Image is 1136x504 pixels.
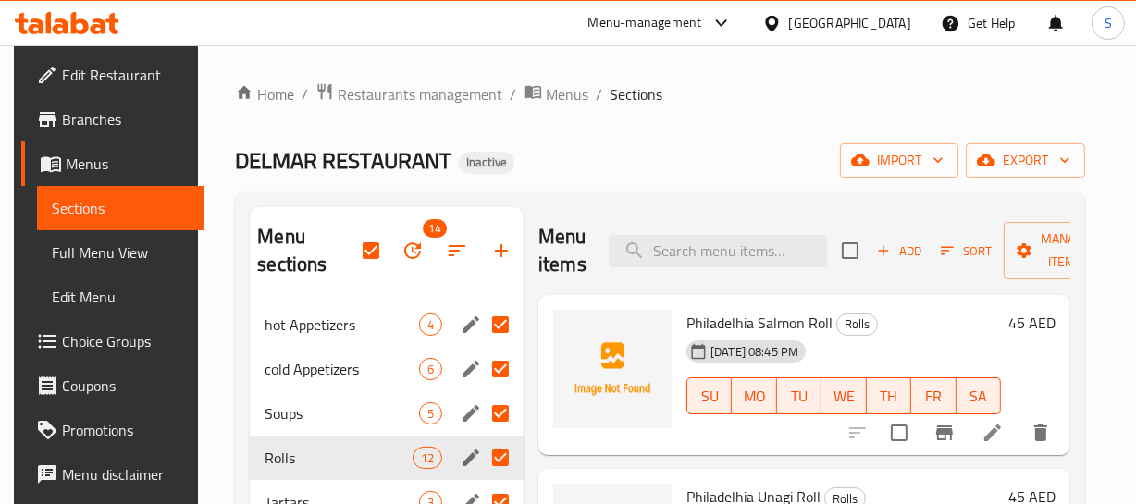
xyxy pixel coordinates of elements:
span: export [981,149,1070,172]
span: SU [695,383,724,410]
span: 14 [423,219,447,238]
div: items [419,358,442,380]
a: Branches [21,97,204,141]
span: [DATE] 08:45 PM [703,343,806,361]
a: Home [235,83,294,105]
span: SA [964,383,994,410]
span: Restaurants management [338,83,502,105]
span: Rolls [265,447,412,469]
span: import [855,149,944,172]
button: FR [911,377,956,414]
div: Soups5edit [250,391,524,436]
a: Edit menu item [982,422,1004,444]
a: Promotions [21,408,204,452]
button: Manage items [1004,222,1128,279]
a: Edit Restaurant [21,53,204,97]
span: Philadelhia Salmon Roll [686,309,833,337]
span: WE [829,383,858,410]
button: WE [821,377,866,414]
button: edit [457,444,485,472]
button: export [966,143,1085,178]
span: Rolls [837,313,877,335]
h2: Menu sections [257,223,363,278]
span: Promotions [62,419,189,441]
a: Choice Groups [21,319,204,363]
div: Menu-management [588,12,702,34]
span: MO [739,383,769,410]
a: Full Menu View [37,230,204,275]
span: 4 [420,316,441,334]
span: Branches [62,108,189,130]
span: hot Appetizers [265,313,419,336]
li: / [510,83,516,105]
span: Manage items [1019,227,1113,274]
button: Branch-specific-item [922,411,967,455]
a: Restaurants management [315,82,502,106]
span: Menus [66,153,189,175]
a: Menus [21,141,204,186]
div: cold Appetizers6edit [250,347,524,391]
span: Menus [546,83,588,105]
span: Choice Groups [62,330,189,352]
button: edit [457,311,485,338]
button: edit [457,355,485,383]
button: edit [457,400,485,427]
button: TU [777,377,821,414]
h6: 45 AED [1008,310,1056,336]
a: Coupons [21,363,204,408]
span: Edit Menu [52,286,189,308]
div: Rolls12edit [250,436,524,480]
span: Add [874,240,924,262]
a: Edit Menu [37,275,204,319]
span: Edit Restaurant [62,64,189,86]
button: import [840,143,958,178]
button: Sort [936,237,996,265]
span: TU [784,383,814,410]
button: delete [1019,411,1063,455]
button: TH [867,377,911,414]
img: Philadelhia Salmon Roll [553,310,672,428]
span: Sort [941,240,992,262]
span: FR [919,383,948,410]
span: Inactive [459,154,514,170]
h2: Menu items [538,223,587,278]
span: Full Menu View [52,241,189,264]
li: / [302,83,308,105]
span: DELMAR RESTAURANT [235,140,451,181]
div: [GEOGRAPHIC_DATA] [789,13,911,33]
input: search [609,235,827,267]
span: 5 [420,405,441,423]
button: MO [732,377,776,414]
button: SA [957,377,1001,414]
span: S [1105,13,1112,33]
span: cold Appetizers [265,358,419,380]
span: Select all sections [352,231,390,270]
div: items [413,447,442,469]
nav: breadcrumb [235,82,1085,106]
button: SU [686,377,732,414]
span: Select section [831,231,870,270]
span: 6 [420,361,441,378]
a: Sections [37,186,204,230]
span: Sections [610,83,662,105]
span: Select to update [880,413,919,452]
button: Add [870,237,929,265]
li: / [596,83,602,105]
a: Menu disclaimer [21,452,204,497]
span: Soups [265,402,419,424]
span: TH [874,383,904,410]
span: 12 [414,449,441,467]
div: hot Appetizers4edit [250,302,524,347]
span: Sections [52,197,189,219]
span: Menu disclaimer [62,463,189,486]
a: Menus [524,82,588,106]
span: Coupons [62,375,189,397]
